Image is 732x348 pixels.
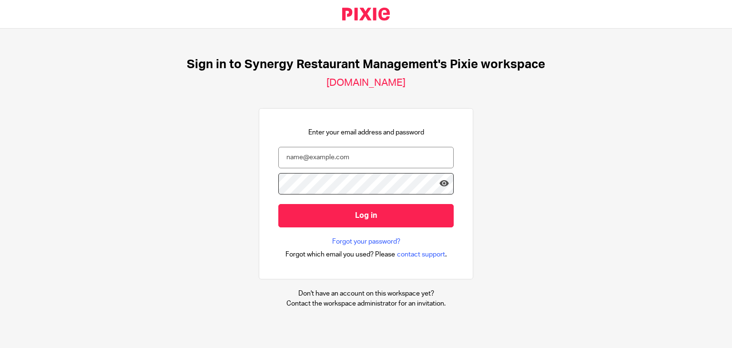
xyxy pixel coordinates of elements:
input: Log in [278,204,454,227]
input: name@example.com [278,147,454,168]
p: Contact the workspace administrator for an invitation. [286,299,446,308]
div: . [285,249,447,260]
p: Enter your email address and password [308,128,424,137]
a: Forgot your password? [332,237,400,246]
h2: [DOMAIN_NAME] [326,77,406,89]
span: contact support [397,250,445,259]
h1: Sign in to Synergy Restaurant Management's Pixie workspace [187,57,545,72]
p: Don't have an account on this workspace yet? [286,289,446,298]
span: Forgot which email you used? Please [285,250,395,259]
